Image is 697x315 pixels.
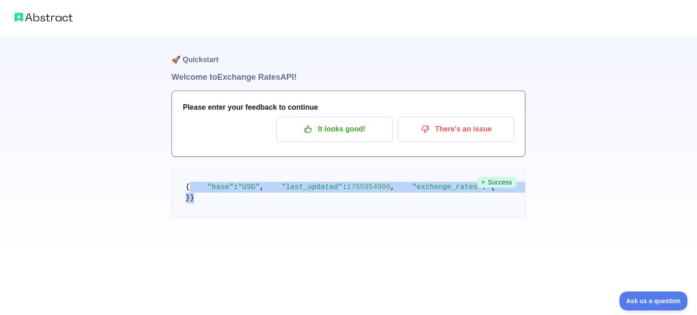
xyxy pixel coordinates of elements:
[347,183,390,191] span: 1755954900
[412,183,482,191] span: "exchange_rates"
[183,102,514,113] h3: Please enter your feedback to continue
[186,183,591,202] code: } }
[405,121,507,137] p: There's an issue
[238,183,260,191] span: "USD"
[234,183,238,191] span: :
[281,183,342,191] span: "last_updated"
[398,116,514,142] button: There's an issue
[343,183,347,191] span: :
[283,121,386,137] p: It looks good!
[172,36,525,71] h1: 🚀 Quickstart
[186,183,190,191] span: {
[260,183,264,191] span: ,
[207,183,234,191] span: "base"
[478,177,516,188] span: Success
[276,116,393,142] button: It looks good!
[619,291,688,310] iframe: Toggle Customer Support
[15,11,73,24] img: Abstract logo
[390,183,395,191] span: ,
[172,71,525,83] h1: Welcome to Exchange Rates API!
